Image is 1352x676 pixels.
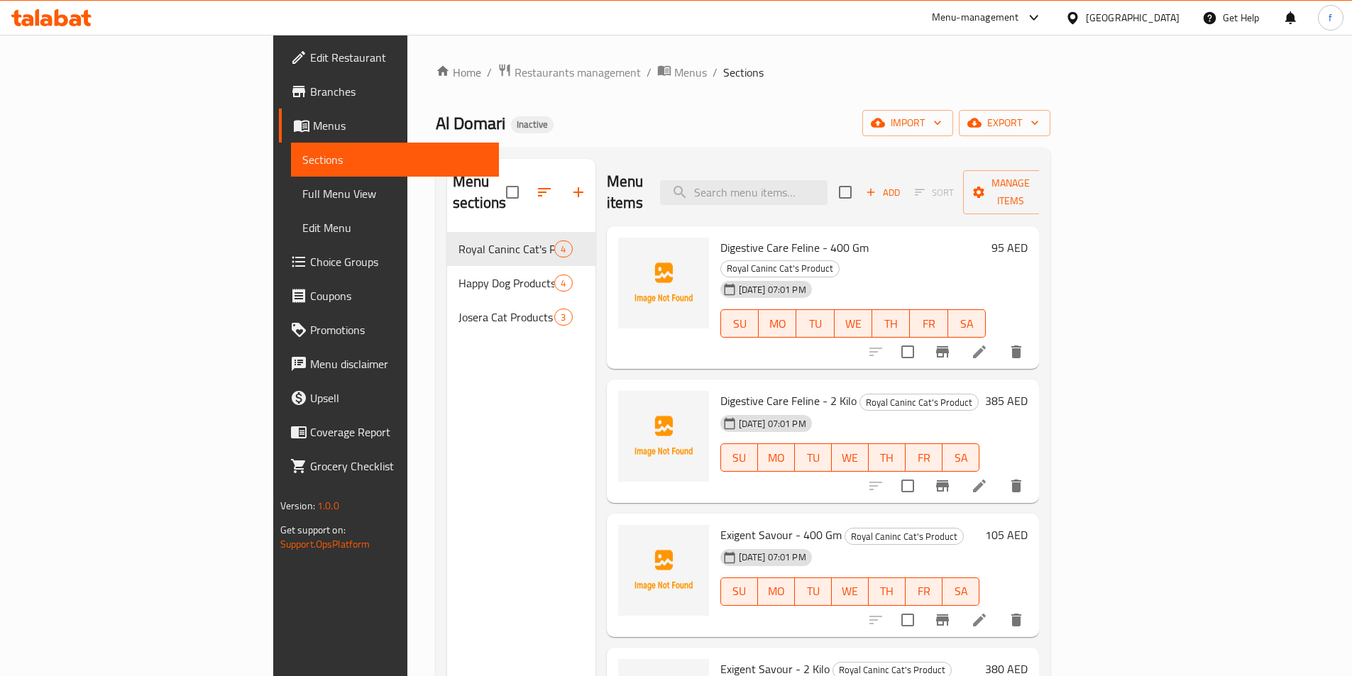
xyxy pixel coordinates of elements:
[860,182,906,204] span: Add item
[764,448,789,468] span: MO
[1329,10,1332,26] span: f
[291,143,499,177] a: Sections
[832,443,869,472] button: WE
[302,185,488,202] span: Full Menu View
[970,114,1039,132] span: export
[310,83,488,100] span: Branches
[801,581,826,602] span: TU
[498,63,641,82] a: Restaurants management
[830,177,860,207] span: Select section
[893,471,923,501] span: Select to update
[925,603,960,637] button: Branch-specific-item
[720,237,869,258] span: Digestive Care Feline - 400 Gm
[674,64,707,81] span: Menus
[310,287,488,304] span: Coupons
[959,110,1050,136] button: export
[971,477,988,494] a: Edit menu item
[498,177,527,207] span: Select all sections
[310,458,488,475] span: Grocery Checklist
[733,283,812,297] span: [DATE] 07:01 PM
[721,260,839,277] span: Royal Caninc Cat's Product
[910,309,947,338] button: FR
[801,448,826,468] span: TU
[727,314,753,334] span: SU
[916,314,942,334] span: FR
[647,64,652,81] li: /
[878,314,904,334] span: TH
[279,40,499,74] a: Edit Restaurant
[720,524,842,545] span: Exigent Savour - 400 Gm
[279,313,499,347] a: Promotions
[720,390,857,411] span: Digestive Care Feline - 2 Kilo
[713,64,718,81] li: /
[458,275,554,292] span: Happy Dog Products
[796,309,834,338] button: TU
[764,314,791,334] span: MO
[310,49,488,66] span: Edit Restaurant
[618,391,709,482] img: Digestive Care Feline - 2 Kilo
[985,391,1028,411] h6: 385 AED
[515,64,641,81] span: Restaurants management
[291,177,499,211] a: Full Menu View
[447,226,595,340] nav: Menu sections
[279,279,499,313] a: Coupons
[874,448,900,468] span: TH
[310,423,488,440] span: Coverage Report
[458,240,554,257] span: Royal Caninc Cat's Product
[893,605,923,635] span: Select to update
[554,275,572,292] div: items
[555,311,571,324] span: 3
[660,180,828,205] input: search
[758,443,795,472] button: MO
[942,443,979,472] button: SA
[925,469,960,503] button: Branch-specific-item
[971,611,988,628] a: Edit menu item
[954,314,980,334] span: SA
[720,309,759,338] button: SU
[911,448,937,468] span: FR
[948,581,974,602] span: SA
[859,394,979,411] div: Royal Caninc Cat's Product
[869,577,906,606] button: TH
[317,497,339,515] span: 1.0.0
[835,309,872,338] button: WE
[999,335,1033,369] button: delete
[860,182,906,204] button: Add
[860,394,978,411] span: Royal Caninc Cat's Product
[840,314,867,334] span: WE
[948,448,974,468] span: SA
[837,581,863,602] span: WE
[447,232,595,266] div: Royal Caninc Cat's Product4
[845,528,964,545] div: Royal Caninc Cat's Product
[932,9,1019,26] div: Menu-management
[872,309,910,338] button: TH
[313,117,488,134] span: Menus
[999,469,1033,503] button: delete
[893,337,923,367] span: Select to update
[911,581,937,602] span: FR
[279,449,499,483] a: Grocery Checklist
[864,184,902,201] span: Add
[758,577,795,606] button: MO
[310,321,488,338] span: Promotions
[874,114,942,132] span: import
[618,238,709,328] img: Digestive Care Feline - 400 Gm
[555,243,571,256] span: 4
[862,110,953,136] button: import
[723,64,764,81] span: Sections
[991,238,1028,257] h6: 95 AED
[511,116,554,133] div: Inactive
[279,347,499,381] a: Menu disclaimer
[436,63,1050,82] nav: breadcrumb
[906,443,942,472] button: FR
[963,170,1058,214] button: Manage items
[458,309,554,326] span: Josera Cat Products
[948,309,986,338] button: SA
[869,443,906,472] button: TH
[795,577,832,606] button: TU
[925,335,960,369] button: Branch-specific-item
[279,109,499,143] a: Menus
